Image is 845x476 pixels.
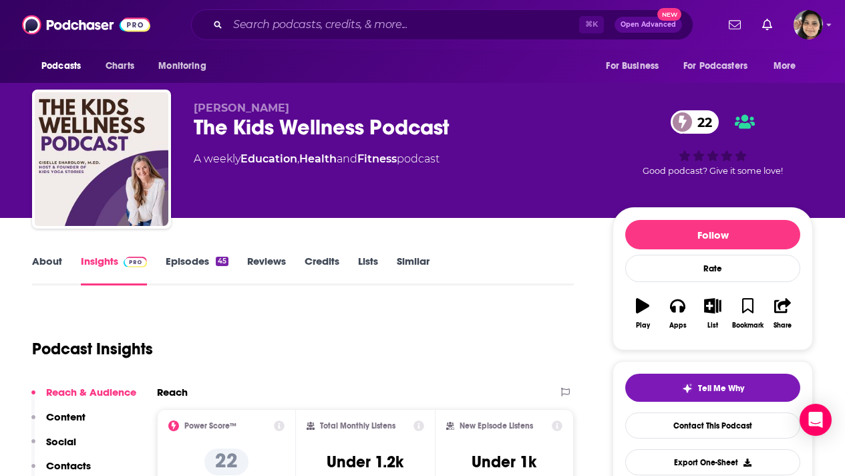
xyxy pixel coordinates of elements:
a: Education [240,152,297,165]
div: List [707,322,718,330]
span: 22 [684,110,719,134]
a: Health [299,152,337,165]
a: Lists [358,255,378,285]
h3: Under 1.2k [327,452,403,472]
button: Play [625,289,660,338]
a: Credits [305,255,339,285]
a: Show notifications dropdown [723,13,746,36]
div: A weekly podcast [194,151,440,167]
div: Bookmark [732,322,764,330]
button: List [695,289,730,338]
a: Contact This Podcast [625,412,800,439]
span: Tell Me Why [698,383,744,394]
p: Content [46,410,86,423]
span: Open Advanced [621,21,676,28]
button: open menu [675,53,767,79]
a: Charts [97,53,142,79]
span: Logged in as shelbyjanner [794,10,823,39]
a: Reviews [247,255,286,285]
div: Apps [669,322,687,330]
div: Search podcasts, credits, & more... [191,9,693,40]
span: Charts [106,57,134,76]
span: Monitoring [158,57,206,76]
div: 45 [216,257,228,266]
button: Apps [660,289,695,338]
h3: Under 1k [472,452,536,472]
button: Share [766,289,800,338]
button: Content [31,410,86,435]
span: More [774,57,796,76]
button: Follow [625,220,800,249]
img: tell me why sparkle [682,383,693,394]
button: open menu [32,53,98,79]
h1: Podcast Insights [32,339,153,359]
span: and [337,152,357,165]
button: open menu [764,53,813,79]
img: The Kids Wellness Podcast [35,92,168,226]
p: 22 [204,449,248,475]
input: Search podcasts, credits, & more... [228,14,579,35]
span: New [657,8,681,21]
span: Good podcast? Give it some love! [643,166,783,176]
button: Open AdvancedNew [615,17,682,33]
div: Rate [625,255,800,282]
a: Similar [397,255,430,285]
p: Contacts [46,459,91,472]
span: ⌘ K [579,16,604,33]
button: Show profile menu [794,10,823,39]
span: [PERSON_NAME] [194,102,289,114]
button: open menu [149,53,223,79]
button: tell me why sparkleTell Me Why [625,374,800,402]
a: Fitness [357,152,397,165]
button: Reach & Audience [31,386,136,410]
span: Podcasts [41,57,81,76]
img: Podchaser - Follow, Share and Rate Podcasts [22,12,150,37]
span: , [297,152,299,165]
span: For Podcasters [683,57,747,76]
div: Open Intercom Messenger [800,404,832,436]
span: For Business [606,57,659,76]
button: Export One-Sheet [625,449,800,475]
a: Episodes45 [166,255,228,285]
div: Share [774,322,792,330]
img: Podchaser Pro [124,257,147,267]
a: Show notifications dropdown [757,13,778,36]
div: Play [636,322,650,330]
p: Social [46,435,76,448]
div: 22Good podcast? Give it some love! [613,102,813,185]
a: 22 [671,110,719,134]
h2: Total Monthly Listens [320,421,395,431]
button: Social [31,435,76,460]
img: User Profile [794,10,823,39]
button: Bookmark [730,289,765,338]
a: InsightsPodchaser Pro [81,255,147,285]
h2: Power Score™ [184,421,236,431]
p: Reach & Audience [46,386,136,398]
button: open menu [597,53,675,79]
h2: New Episode Listens [460,421,533,431]
h2: Reach [157,386,188,398]
a: About [32,255,62,285]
